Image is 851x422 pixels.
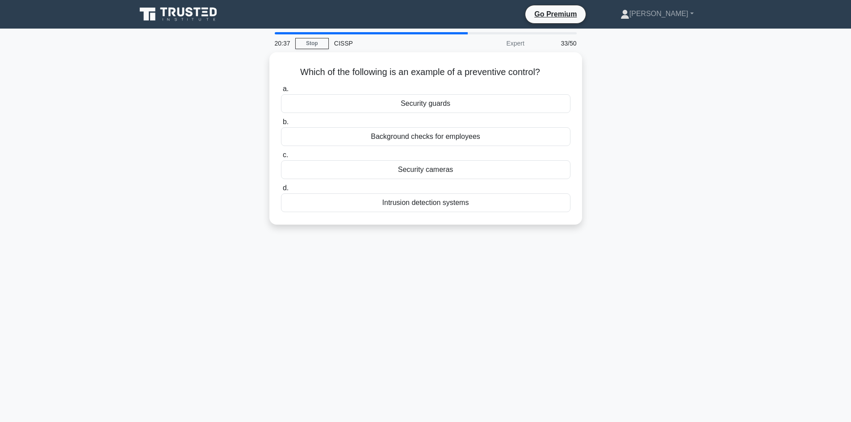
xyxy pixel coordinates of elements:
[283,151,288,159] span: c.
[295,38,329,49] a: Stop
[281,127,570,146] div: Background checks for employees
[599,5,715,23] a: [PERSON_NAME]
[530,34,582,52] div: 33/50
[283,118,289,125] span: b.
[269,34,295,52] div: 20:37
[452,34,530,52] div: Expert
[329,34,452,52] div: CISSP
[281,94,570,113] div: Security guards
[283,184,289,192] span: d.
[281,160,570,179] div: Security cameras
[280,67,571,78] h5: Which of the following is an example of a preventive control?
[529,8,582,20] a: Go Premium
[283,85,289,92] span: a.
[281,193,570,212] div: Intrusion detection systems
